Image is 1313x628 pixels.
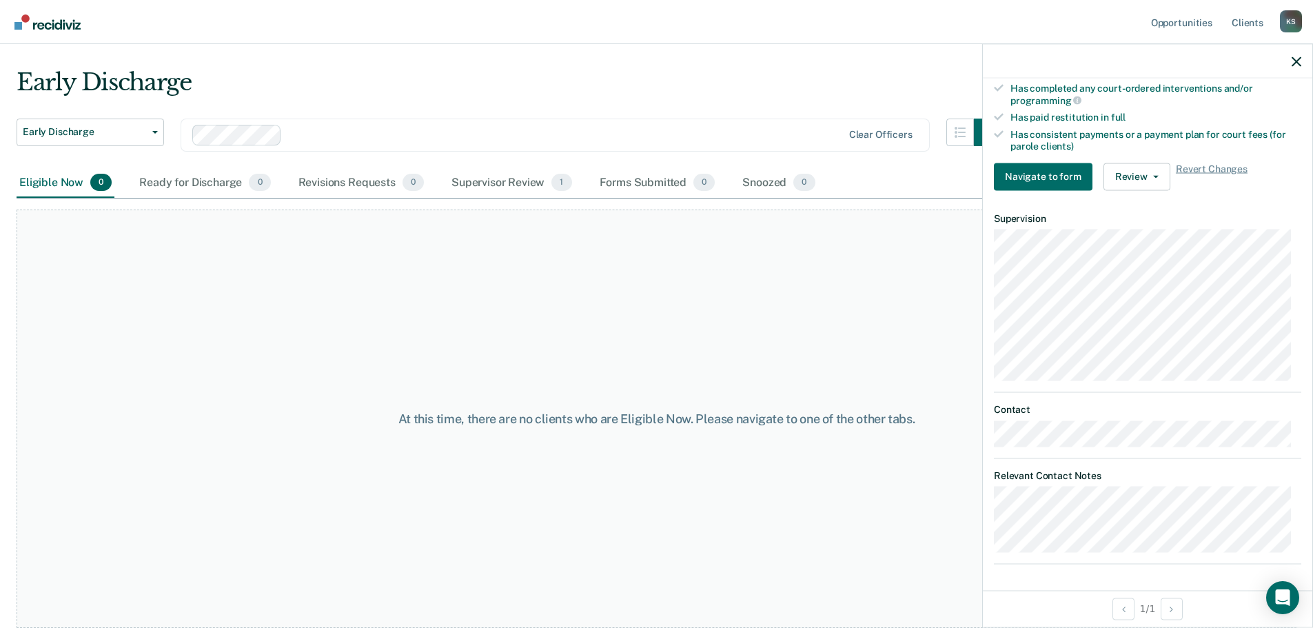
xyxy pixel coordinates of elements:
div: Eligible Now [17,168,114,199]
div: At this time, there are no clients who are Eligible Now. Please navigate to one of the other tabs. [337,412,977,427]
div: Has paid restitution in [1010,112,1301,123]
span: 0 [90,174,112,192]
button: Navigate to form [994,163,1092,190]
button: Review [1103,163,1170,190]
dt: Relevant Contact Notes [994,469,1301,481]
div: Has consistent payments or a payment plan for court fees (for parole [1010,129,1301,152]
div: Has completed any court-ordered interventions and/or [1010,82,1301,105]
span: programming [1010,94,1081,105]
button: Next Opportunity [1161,598,1183,620]
div: 1 / 1 [983,590,1312,627]
span: 0 [693,174,715,192]
span: full [1111,112,1126,123]
a: Navigate to form link [994,163,1098,190]
img: Recidiviz [14,14,81,30]
span: 0 [249,174,270,192]
div: Open Intercom Messenger [1266,581,1299,614]
div: Ready for Discharge [136,168,273,199]
div: K S [1280,10,1302,32]
span: 0 [793,174,815,192]
dt: Supervision [994,212,1301,224]
div: Clear officers [849,129,913,141]
span: 1 [551,174,571,192]
span: Early Discharge [23,126,147,138]
span: Revert Changes [1176,163,1248,190]
span: clients) [1041,140,1074,151]
button: Previous Opportunity [1112,598,1134,620]
dt: Contact [994,404,1301,416]
div: Forms Submitted [597,168,718,199]
button: Profile dropdown button [1280,10,1302,32]
div: Early Discharge [17,68,1001,108]
div: Revisions Requests [296,168,427,199]
span: 0 [403,174,424,192]
div: Snoozed [740,168,817,199]
div: Supervisor Review [449,168,575,199]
